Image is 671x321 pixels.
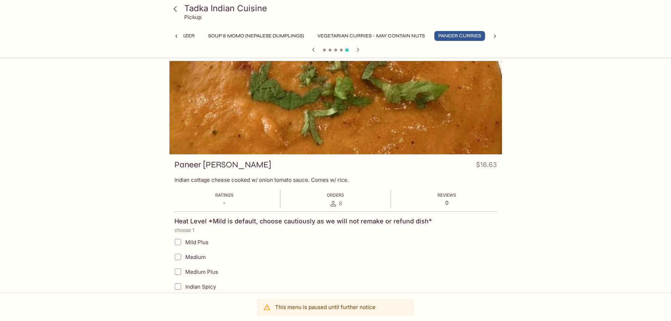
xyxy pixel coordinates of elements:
h3: Tadka Indian Cuisine [184,3,499,14]
span: Indian Spicy [185,283,216,290]
span: Medium Plus [185,268,218,275]
button: Paneer Curries [434,31,485,41]
p: choose 1 [174,227,497,233]
span: Ratings [215,192,234,198]
span: Mild Plus [185,239,209,246]
p: Indian cottage cheese cooked w/ onion tomato sauce. Comes w/ rice. [174,177,497,183]
span: Reviews [437,192,456,198]
p: Pickup [184,14,201,20]
span: Medium [185,254,206,260]
p: This menu is paused until further notice [275,304,375,310]
button: Vegetarian Curries - may contain nuts [313,31,429,41]
p: 0 [437,199,456,206]
span: Orders [327,192,344,198]
h4: $16.63 [476,159,497,173]
h4: Heat Level *Mild is default, choose cautiously as we will not remake or refund dish* [174,217,432,225]
span: 8 [339,200,342,207]
h3: Paneer [PERSON_NAME] [174,159,271,170]
div: Paneer Tikka Masala [169,61,502,154]
p: - [215,199,234,206]
button: Soup & Momo (Nepalese Dumplings) [204,31,308,41]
